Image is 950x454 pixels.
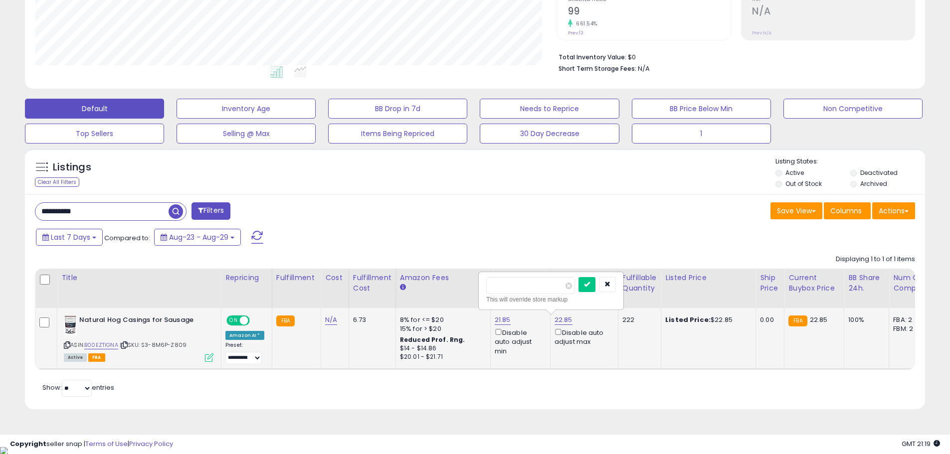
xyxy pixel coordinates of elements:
span: | SKU: S3-8M6P-Z809 [120,341,187,349]
small: Prev: N/A [752,30,771,36]
div: ASIN: [64,315,213,361]
button: Columns [824,202,871,219]
a: 22.85 [555,315,572,325]
span: Aug-23 - Aug-29 [169,232,228,242]
div: Title [61,273,217,283]
div: 15% for > $20 [400,324,483,333]
div: 8% for <= $20 [400,315,483,324]
button: Save View [770,202,822,219]
div: Fulfillment Cost [353,273,391,294]
button: Needs to Reprice [480,99,619,119]
div: Current Buybox Price [788,273,840,294]
div: Preset: [225,342,264,364]
a: 21.85 [495,315,511,325]
li: $0 [559,50,908,62]
a: N/A [325,315,337,325]
div: Repricing [225,273,268,283]
span: OFF [248,316,264,325]
span: Last 7 Days [51,232,90,242]
button: BB Price Below Min [632,99,771,119]
strong: Copyright [10,439,46,449]
label: Out of Stock [785,179,822,188]
small: FBA [276,315,295,326]
div: Displaying 1 to 1 of 1 items [836,255,915,264]
div: Ship Price [760,273,780,294]
button: 1 [632,124,771,144]
div: FBA: 2 [893,315,926,324]
div: seller snap | | [10,440,173,449]
div: 100% [848,315,881,324]
small: Amazon Fees. [400,283,406,292]
div: Disable auto adjust max [555,327,610,346]
h2: 99 [568,5,731,19]
div: Cost [325,273,345,283]
img: 41mEpgnyYSL._SL40_.jpg [64,315,77,335]
b: Reduced Prof. Rng. [400,335,465,344]
h5: Listings [53,160,91,174]
a: Terms of Use [85,439,128,449]
button: Aug-23 - Aug-29 [154,229,241,246]
span: Compared to: [104,233,150,243]
div: $20.01 - $21.71 [400,353,483,361]
div: $22.85 [665,315,748,324]
div: Num of Comp. [893,273,930,294]
label: Active [785,168,804,177]
button: Default [25,99,164,119]
div: 0.00 [760,315,776,324]
button: Items Being Repriced [328,124,467,144]
span: ON [227,316,240,325]
button: BB Drop in 7d [328,99,467,119]
div: 6.73 [353,315,388,324]
p: Listing States: [775,157,925,166]
div: $14 - $14.86 [400,344,483,353]
button: Top Sellers [25,124,164,144]
div: Fulfillment [276,273,317,283]
span: FBA [88,353,105,362]
h2: N/A [752,5,915,19]
div: This will override store markup [486,295,616,304]
small: 661.54% [572,20,597,27]
a: Privacy Policy [129,439,173,449]
span: All listings currently available for purchase on Amazon [64,353,87,362]
button: Non Competitive [783,99,923,119]
span: Show: entries [42,383,114,392]
button: Selling @ Max [177,124,316,144]
button: Filters [191,202,230,220]
b: Natural Hog Casings for Sausage [79,315,200,327]
div: BB Share 24h. [848,273,885,294]
span: Columns [830,206,862,216]
button: Last 7 Days [36,229,103,246]
small: Prev: 13 [568,30,583,36]
label: Deactivated [860,168,898,177]
button: 30 Day Decrease [480,124,619,144]
button: Inventory Age [177,99,316,119]
span: 22.85 [810,315,828,324]
div: Disable auto adjust min [495,327,543,356]
small: FBA [788,315,807,326]
span: 2025-09-6 21:19 GMT [902,439,940,449]
b: Short Term Storage Fees: [559,64,636,73]
button: Actions [872,202,915,219]
div: Fulfillable Quantity [622,273,657,294]
b: Total Inventory Value: [559,53,626,61]
div: Amazon AI * [225,331,264,340]
label: Archived [860,179,887,188]
div: Amazon Fees [400,273,486,283]
div: Clear All Filters [35,177,79,187]
div: Listed Price [665,273,752,283]
div: FBM: 2 [893,324,926,333]
a: B00EZTIGNA [84,341,118,349]
div: 222 [622,315,653,324]
b: Listed Price: [665,315,711,324]
span: N/A [638,64,650,73]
